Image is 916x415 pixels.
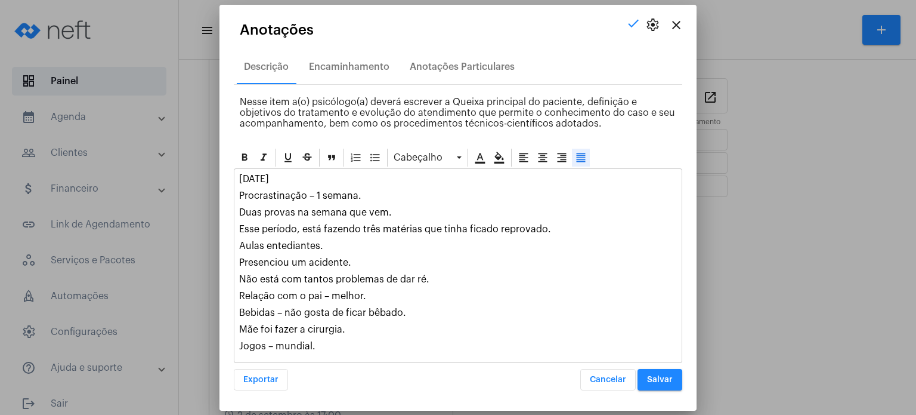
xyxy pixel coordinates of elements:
div: Cor do texto [471,149,489,167]
span: Nesse item a(o) psicólogo(a) deverá escrever a Queixa principal do paciente, definição e objetivo... [240,97,675,128]
div: Cabeçalho [391,149,465,167]
div: Ordered List [347,149,365,167]
p: Jogos – mundial. [239,341,677,352]
p: Bebidas – não gosta de ficar bêbado. [239,308,677,318]
p: Não está com tantos problemas de dar ré. [239,274,677,285]
p: Esse período, está fazendo três matérias que tinha ficado reprovado. [239,224,677,235]
div: Anotações Particulares [410,62,515,72]
div: Descrição [244,62,289,72]
div: Cor de fundo [490,149,508,167]
p: Presenciou um acidente. [239,257,677,268]
span: settings [645,18,660,32]
div: Alinhar justificado [572,149,590,167]
div: Alinhar à direita [553,149,571,167]
p: Mãe foi fazer a cirurgia. [239,324,677,335]
p: Relação com o pai – melhor. [239,291,677,302]
mat-icon: close [669,18,683,32]
p: Aulas entediantes. [239,241,677,251]
span: Salvar [647,376,673,384]
button: Cancelar [580,369,636,391]
span: Exportar [243,376,278,384]
div: Strike [298,149,316,167]
div: Sublinhado [279,149,297,167]
div: Alinhar à esquerda [515,149,533,167]
p: Procrastinação – 1 semana. [239,190,677,201]
div: Blockquote [323,149,341,167]
p: Duas provas na semana que vem. [239,207,677,218]
button: settings [640,13,664,37]
div: Bullet List [366,149,384,167]
p: [DATE] [239,174,677,185]
div: Alinhar ao centro [534,149,552,167]
mat-icon: check [626,16,640,30]
div: Negrito [236,149,253,167]
span: Cancelar [590,376,626,384]
button: Exportar [234,369,288,391]
div: Itálico [255,149,273,167]
button: Salvar [638,369,682,391]
span: Anotações [240,22,314,38]
div: Encaminhamento [309,62,389,72]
